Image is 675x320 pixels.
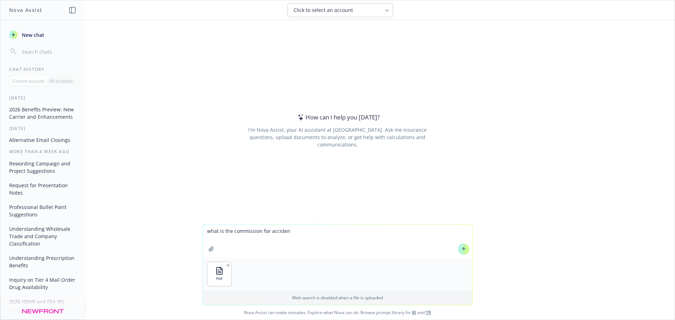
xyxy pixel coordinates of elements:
[294,7,353,14] span: Click to select an account
[238,126,436,148] div: I'm Nova Assist, your AI assistant at [GEOGRAPHIC_DATA]. Ask me insurance questions, upload docum...
[13,78,44,84] p: Current account
[6,296,79,315] button: 2026 HDHP and FSA IRS Limits
[6,104,79,123] button: 2026 Benefits Preview: New Carrier and Enhancements
[412,309,416,315] a: BI
[6,158,79,177] button: Rewording Campaign and Project Suggestions
[1,149,85,155] div: More than a week ago
[288,3,393,17] button: Click to select an account
[6,274,79,293] button: Inquiry on Tier 4 Mail Order Drug Availability
[6,28,79,41] button: New chat
[426,309,431,315] a: TR
[9,6,42,14] h1: Nova Assist
[296,113,380,122] div: How can I help you [DATE]?
[6,134,79,146] button: Alternative Email Closings
[207,262,231,286] button: PDF
[1,125,85,131] div: [DATE]
[203,224,472,257] textarea: what is the commission for accide
[207,295,468,301] p: Web search is disabled when a file is uploaded
[3,305,672,320] span: Nova Assist can make mistakes. Explore what Nova can do: Browse prompt library for and
[6,201,79,220] button: Professional Bullet Point Suggestions
[1,66,85,72] div: Chat History
[49,78,73,84] p: All accounts
[20,47,76,57] input: Search chats
[20,31,44,39] span: New chat
[6,179,79,198] button: Request for Presentation Notes
[216,276,223,281] span: PDF
[6,252,79,271] button: Understanding Prescription Benefits
[6,223,79,249] button: Understanding Wholesale Trade and Company Classification
[1,95,85,101] div: [DATE]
